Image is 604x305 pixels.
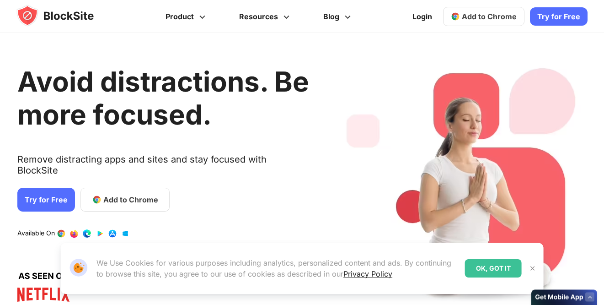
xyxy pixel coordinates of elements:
[343,269,392,278] a: Privacy Policy
[465,259,522,278] div: OK, GOT IT
[451,12,460,21] img: chrome-icon.svg
[17,229,55,238] text: Available On
[17,65,309,131] h1: Avoid distractions. Be more focused.
[529,265,536,272] img: Close
[96,257,458,279] p: We Use Cookies for various purposes including analytics, personalized content and ads. By continu...
[443,7,524,26] a: Add to Chrome
[17,188,75,212] a: Try for Free
[530,7,588,26] a: Try for Free
[462,12,517,21] span: Add to Chrome
[407,5,438,27] a: Login
[80,188,170,212] a: Add to Chrome
[17,154,309,183] text: Remove distracting apps and sites and stay focused with BlockSite
[527,262,539,274] button: Close
[16,5,112,27] img: blocksite-icon.5d769676.svg
[103,194,158,205] span: Add to Chrome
